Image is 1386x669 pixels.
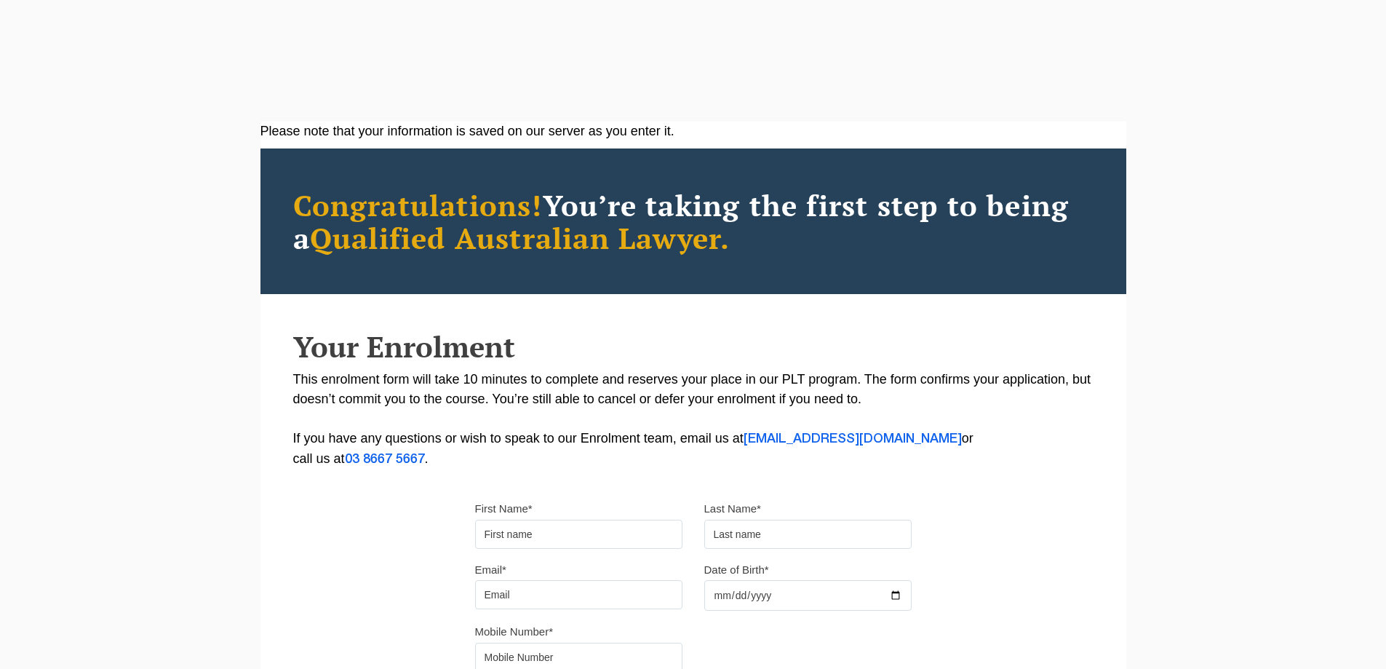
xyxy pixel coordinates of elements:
span: Congratulations! [293,186,543,224]
input: Last name [704,520,912,549]
label: Last Name* [704,502,761,516]
a: [EMAIL_ADDRESS][DOMAIN_NAME] [744,433,962,445]
input: First name [475,520,682,549]
h2: Your Enrolment [293,330,1094,363]
span: Qualified Australian Lawyer. [310,218,730,257]
div: Please note that your information is saved on our server as you enter it. [260,122,1126,141]
label: Date of Birth* [704,563,769,577]
h2: You’re taking the first step to being a [293,189,1094,254]
input: Email [475,580,682,609]
a: 03 8667 5667 [345,454,425,465]
label: Email* [475,563,506,577]
label: First Name* [475,502,533,516]
label: Mobile Number* [475,625,554,639]
p: This enrolment form will take 10 minutes to complete and reserves your place in our PLT program. ... [293,370,1094,470]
